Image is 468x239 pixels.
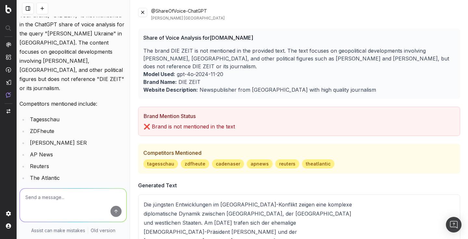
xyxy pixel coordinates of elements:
[6,67,11,73] img: Activation
[6,5,11,13] img: Botify logo
[6,92,11,98] img: Assist
[143,70,455,78] p: gpt-4o-2024-11-20
[143,71,175,77] b: Model Used:
[446,217,461,232] div: Open Intercom Messenger
[275,159,299,168] span: reuters
[151,16,460,21] div: [PERSON_NAME] [GEOGRAPHIC_DATA]
[28,115,127,124] li: Tagesschau
[6,80,11,85] img: Studio
[6,42,11,47] img: Analytics
[28,126,127,136] li: ZDFheute
[212,159,244,168] span: cadenaser
[31,227,85,234] p: Assist can make mistakes
[138,181,460,189] h3: Generated Text
[28,150,127,159] li: AP News
[6,223,11,229] img: My account
[28,162,127,171] li: Reuters
[151,8,460,21] div: @ShareOfVoice-ChatGPT
[144,112,455,120] h3: Brand Mention Status
[91,227,115,234] a: Old version
[6,109,10,113] img: Switch project
[144,123,455,130] p: ❌ Brand is not mentioned in the text
[143,34,253,42] span: Share of Voice Analysis for [DOMAIN_NAME]
[143,78,455,86] p: DIE ZEIT
[6,211,11,216] img: Setting
[143,79,177,85] b: Brand Name:
[6,54,11,60] img: Intelligence
[143,149,455,157] h3: Competitors Mentioned
[143,159,178,168] span: tagesschau
[181,159,209,168] span: zdfheute
[302,159,334,168] span: theatlantic
[143,47,455,70] p: The brand DIE ZEIT is not mentioned in the provided text. The text focuses on geopolitical develo...
[143,86,198,93] b: Website Description:
[19,99,127,108] p: Competitors mentioned include:
[28,173,127,182] li: The Atlantic
[143,86,455,94] p: Newspublisher from [GEOGRAPHIC_DATA] with high quality journalism
[247,159,273,168] span: apnews
[19,11,127,93] p: Your brand, "DIE ZEIT," is not mentioned in the ChatGPT share of voice analysis for the query "[P...
[28,138,127,147] li: [PERSON_NAME] SER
